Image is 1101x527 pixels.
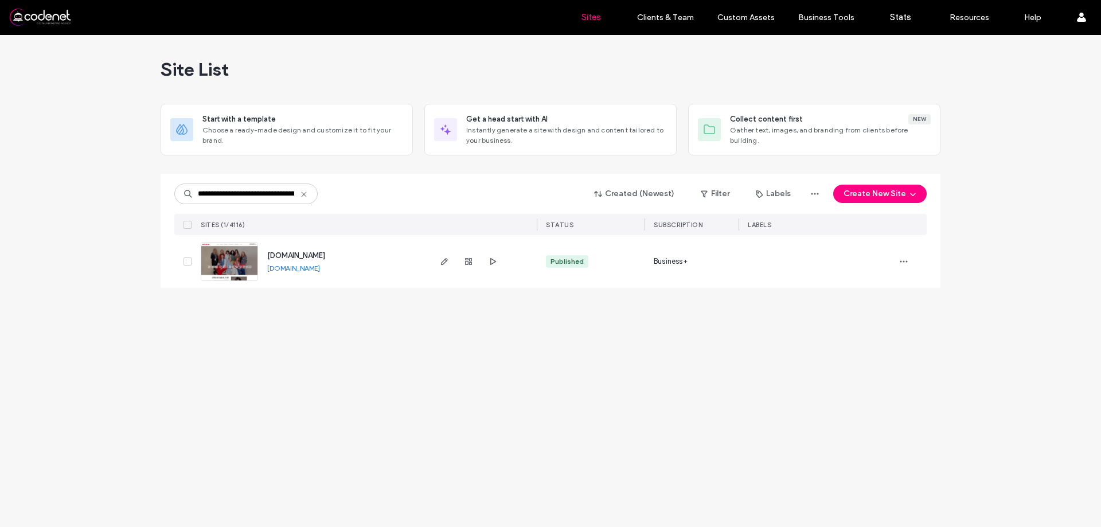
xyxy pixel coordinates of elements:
span: Get a head start with AI [466,114,548,125]
button: Filter [689,185,741,203]
span: Gather text, images, and branding from clients before building. [730,125,931,146]
span: Choose a ready-made design and customize it to fit your brand. [202,125,403,146]
span: Instantly generate a site with design and content tailored to your business. [466,125,667,146]
div: New [908,114,931,124]
button: Created (Newest) [584,185,685,203]
div: Start with a templateChoose a ready-made design and customize it to fit your brand. [161,104,413,155]
label: Custom Assets [717,13,775,22]
span: SITES (1/4116) [201,221,245,229]
label: Resources [950,13,989,22]
button: Labels [745,185,801,203]
span: LABELS [748,221,771,229]
div: Collect content firstNewGather text, images, and branding from clients before building. [688,104,940,155]
div: Published [550,256,584,267]
a: [DOMAIN_NAME] [267,251,325,260]
span: SUBSCRIPTION [654,221,702,229]
span: Collect content first [730,114,803,125]
label: Business Tools [798,13,854,22]
span: Start with a template [202,114,276,125]
span: Business+ [654,256,688,267]
div: Get a head start with AIInstantly generate a site with design and content tailored to your business. [424,104,677,155]
span: Site List [161,58,229,81]
span: STATUS [546,221,573,229]
label: Help [1024,13,1041,22]
button: Create New Site [833,185,927,203]
label: Stats [890,12,911,22]
a: [DOMAIN_NAME] [267,264,320,272]
label: Sites [581,12,601,22]
label: Clients & Team [637,13,694,22]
